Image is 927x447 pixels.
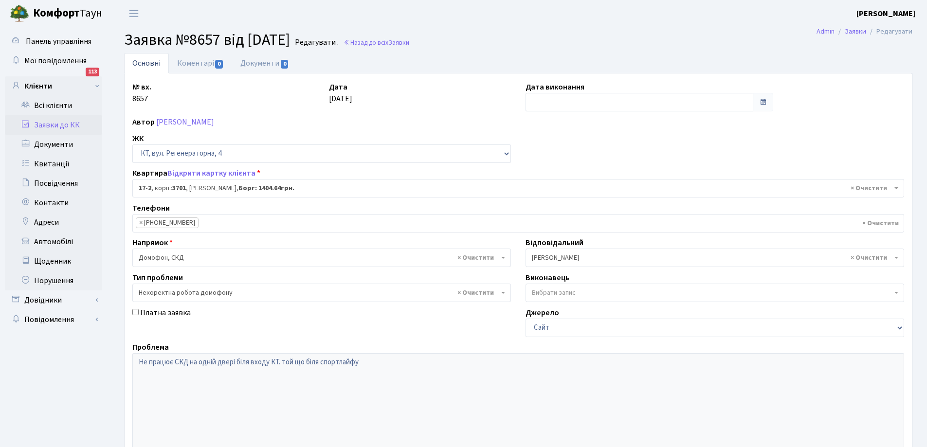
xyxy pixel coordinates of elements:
button: Переключити навігацію [122,5,146,21]
div: 8657 [125,81,322,111]
a: Довідники [5,290,102,310]
div: [DATE] [322,81,518,111]
b: 17-2 [139,183,151,193]
a: Мої повідомлення113 [5,51,102,71]
b: Борг: 1404.64грн. [238,183,294,193]
a: Всі клієнти [5,96,102,115]
nav: breadcrumb [802,21,927,42]
span: Коровін О.Д. [526,249,904,267]
a: Квитанції [5,154,102,174]
span: <b>17-2</b>, корп.: <b>3701</b>, Горовенко Сергій Анатолійович, <b>Борг: 1404.64грн.</b> [139,183,892,193]
a: [PERSON_NAME] [156,117,214,127]
span: Видалити всі елементи [851,253,887,263]
li: Редагувати [866,26,912,37]
a: Автомобілі [5,232,102,251]
a: Назад до всіхЗаявки [344,38,409,47]
a: Admin [817,26,835,36]
span: Домофон, СКД [132,249,511,267]
label: Джерело [526,307,559,319]
span: Некоректна робота домофону [132,284,511,302]
span: Панель управління [26,36,91,47]
a: Контакти [5,193,102,213]
span: 0 [281,60,289,69]
a: Порушення [5,271,102,290]
a: [PERSON_NAME] [856,8,915,19]
a: Адреси [5,213,102,232]
span: Видалити всі елементи [851,183,887,193]
a: Коментарі [169,53,232,73]
span: × [139,218,143,228]
li: +380730739854 [136,217,199,228]
a: Клієнти [5,76,102,96]
span: Видалити всі елементи [457,253,494,263]
a: Відкрити картку клієнта [167,168,255,179]
span: 0 [215,60,223,69]
label: Квартира [132,167,260,179]
span: Заявки [388,38,409,47]
span: <b>17-2</b>, корп.: <b>3701</b>, Горовенко Сергій Анатолійович, <b>Борг: 1404.64грн.</b> [132,179,904,197]
div: 113 [86,68,99,76]
label: ЖК [132,133,144,144]
span: Домофон, СКД [139,253,499,263]
span: Мої повідомлення [24,55,87,66]
label: Дата [329,81,347,93]
small: Редагувати . [293,38,339,47]
label: Проблема [132,341,169,353]
a: Щоденник [5,251,102,271]
a: Панель управління [5,32,102,51]
label: Автор [132,116,155,128]
label: № вх. [132,81,151,93]
label: Тип проблеми [132,272,183,284]
span: Видалити всі елементи [457,288,494,298]
span: Некоректна робота домофону [139,288,499,298]
label: Телефони [132,202,170,214]
b: Комфорт [33,5,80,21]
a: Заявки [845,26,866,36]
label: Відповідальний [526,237,583,249]
img: logo.png [10,4,29,23]
b: 3701 [172,183,186,193]
label: Виконавець [526,272,569,284]
a: Документи [5,135,102,154]
span: Вибрати запис [532,288,576,298]
a: Повідомлення [5,310,102,329]
a: Посвідчення [5,174,102,193]
span: Заявка №8657 від [DATE] [124,29,290,51]
span: Таун [33,5,102,22]
label: Платна заявка [140,307,191,319]
label: Напрямок [132,237,173,249]
a: Документи [232,53,297,73]
a: Основні [124,53,169,73]
span: Коровін О.Д. [532,253,892,263]
a: Заявки до КК [5,115,102,135]
span: Видалити всі елементи [862,218,899,228]
label: Дата виконання [526,81,584,93]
